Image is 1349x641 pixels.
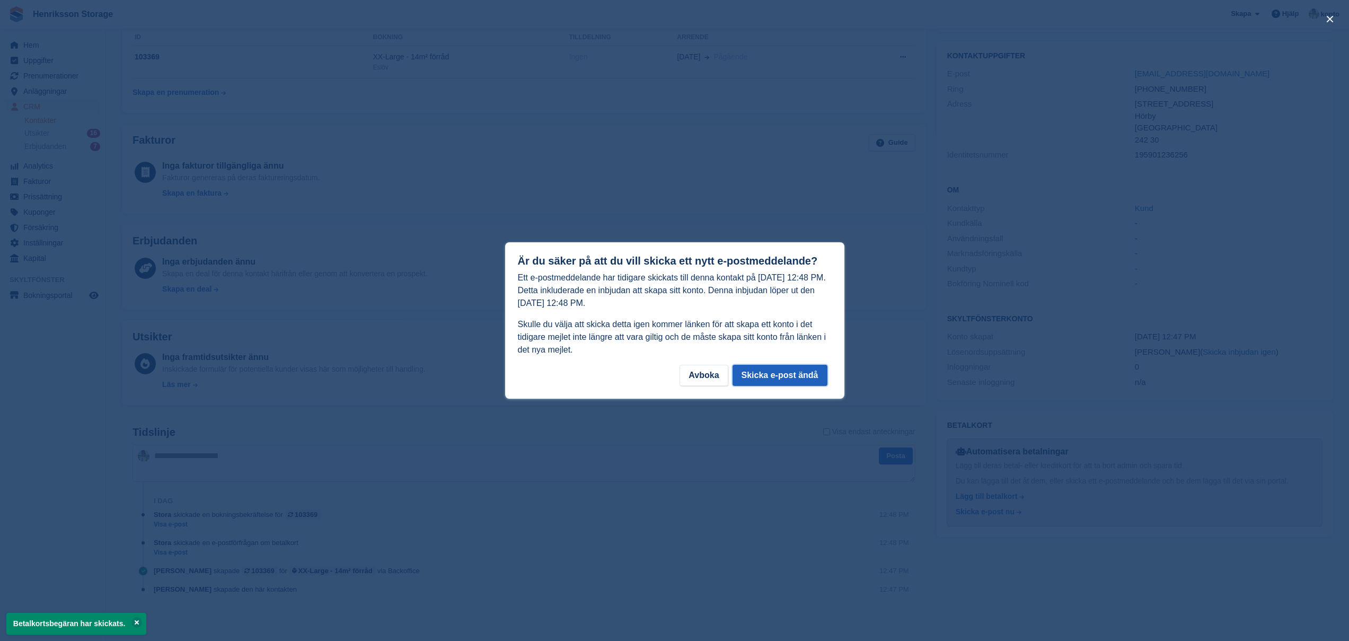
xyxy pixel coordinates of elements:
h1: Är du säker på att du vill skicka ett nytt e-postmeddelande? [518,255,832,267]
div: Avboka [680,365,728,386]
p: Ett e-postmeddelande har tidigare skickats till denna kontakt på [DATE] 12:48 PM. Detta inkludera... [518,271,832,310]
p: Skulle du välja att skicka detta igen kommer länken för att skapa ett konto i det tidigare mejlet... [518,318,832,356]
button: close [1321,11,1338,28]
button: Skicka e-post ändå [733,365,827,386]
p: Betalkortsbegäran har skickats. [6,613,146,635]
